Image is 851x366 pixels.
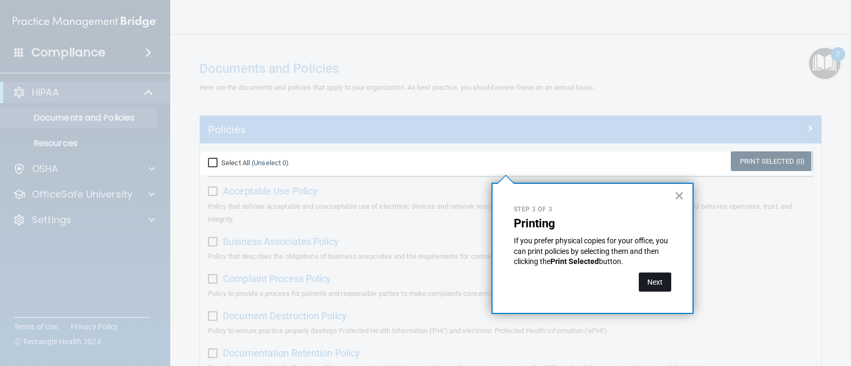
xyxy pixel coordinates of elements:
iframe: Drift Widget Chat Controller [798,293,838,333]
span: Select All [221,159,250,167]
p: Step 3 of 3 [514,205,671,214]
button: Close [674,187,685,204]
a: Print Selected (0) [731,151,813,171]
button: Next [639,273,671,292]
strong: Printing [514,217,555,230]
a: (Unselect 0) [252,159,289,167]
span: button. [599,257,623,266]
strong: Print Selected [550,257,599,266]
span: If you prefer physical copies for your office, you can print policies by selecting them and then ... [514,236,670,266]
